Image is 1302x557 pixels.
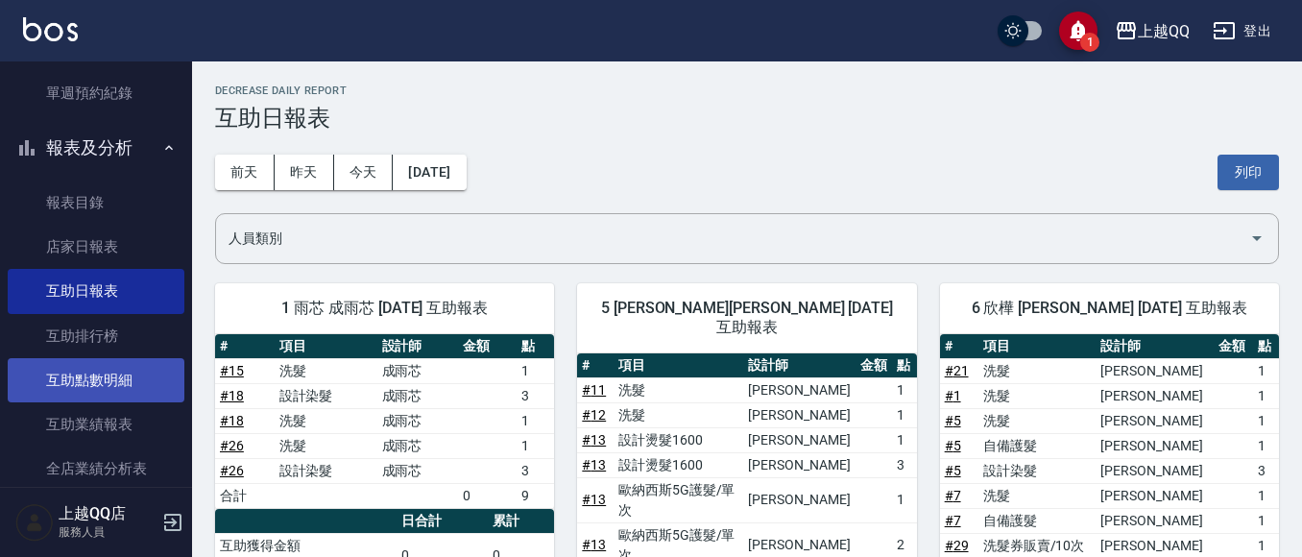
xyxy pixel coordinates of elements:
td: 洗髮 [275,408,377,433]
img: Logo [23,17,78,41]
td: [PERSON_NAME] [743,452,855,477]
h2: Decrease Daily Report [215,85,1279,97]
img: Person [15,503,54,542]
a: #7 [945,513,961,528]
td: 洗髮 [978,383,1096,408]
td: 成雨芯 [377,458,458,483]
th: # [215,334,275,359]
a: #26 [220,463,244,478]
td: 1 [517,433,554,458]
a: 報表目錄 [8,181,184,225]
a: 互助排行榜 [8,314,184,358]
a: #26 [220,438,244,453]
a: 互助日報表 [8,269,184,313]
a: 全店業績分析表 [8,447,184,491]
a: 互助業績報表 [8,402,184,447]
p: 服務人員 [59,523,157,541]
a: #5 [945,413,961,428]
td: 成雨芯 [377,383,458,408]
a: #18 [220,413,244,428]
th: # [940,334,978,359]
button: 今天 [334,155,394,190]
td: 洗髮 [614,402,744,427]
th: 設計師 [1096,334,1214,359]
th: 金額 [856,353,892,378]
td: 設計燙髮1600 [614,452,744,477]
td: 1 [517,358,554,383]
td: [PERSON_NAME] [1096,458,1214,483]
a: #18 [220,388,244,403]
td: 成雨芯 [377,358,458,383]
button: 登出 [1205,13,1279,49]
a: #12 [582,407,606,423]
th: 設計師 [377,334,458,359]
td: 1 [1253,358,1279,383]
td: 設計燙髮1600 [614,427,744,452]
td: [PERSON_NAME] [1096,408,1214,433]
td: 歐納西斯5G護髮/單次 [614,477,744,522]
td: 3 [517,458,554,483]
button: [DATE] [393,155,466,190]
input: 人員名稱 [224,222,1242,255]
button: Open [1242,223,1272,254]
td: 成雨芯 [377,408,458,433]
button: 列印 [1218,155,1279,190]
span: 5 [PERSON_NAME][PERSON_NAME] [DATE] 互助報表 [600,299,893,337]
td: 1 [1253,383,1279,408]
a: 單週預約紀錄 [8,71,184,115]
a: 互助點數明細 [8,358,184,402]
td: 1 [1253,433,1279,458]
td: [PERSON_NAME] [1096,383,1214,408]
td: 合計 [215,483,275,508]
td: 設計染髮 [275,458,377,483]
td: 3 [1253,458,1279,483]
td: 1 [517,408,554,433]
td: [PERSON_NAME] [743,377,855,402]
td: [PERSON_NAME] [743,477,855,522]
th: 金額 [1214,334,1252,359]
th: 點 [892,353,917,378]
td: 1 [1253,508,1279,533]
td: 洗髮 [978,358,1096,383]
span: 1 雨芯 成雨芯 [DATE] 互助報表 [238,299,531,318]
td: 洗髮 [978,483,1096,508]
a: #15 [220,363,244,378]
table: a dense table [215,334,554,509]
a: #13 [582,432,606,448]
button: 報表及分析 [8,123,184,173]
td: [PERSON_NAME] [743,427,855,452]
th: # [577,353,614,378]
td: 自備護髮 [978,433,1096,458]
td: 3 [892,452,917,477]
a: #13 [582,457,606,472]
th: 點 [1253,334,1279,359]
th: 日合計 [397,509,488,534]
a: #21 [945,363,969,378]
td: 洗髮 [614,377,744,402]
a: #13 [582,537,606,552]
td: 1 [1253,408,1279,433]
th: 累計 [488,509,554,534]
td: 3 [517,383,554,408]
td: 1 [1253,483,1279,508]
a: #5 [945,438,961,453]
th: 設計師 [743,353,855,378]
td: 1 [892,402,917,427]
a: #11 [582,382,606,398]
td: 1 [892,427,917,452]
td: 1 [892,377,917,402]
td: [PERSON_NAME] [743,402,855,427]
a: #29 [945,538,969,553]
button: 昨天 [275,155,334,190]
td: [PERSON_NAME] [1096,483,1214,508]
a: #5 [945,463,961,478]
td: 9 [517,483,554,508]
td: [PERSON_NAME] [1096,508,1214,533]
td: 洗髮 [275,358,377,383]
button: save [1059,12,1097,50]
th: 項目 [275,334,377,359]
button: 上越QQ [1107,12,1197,51]
td: [PERSON_NAME] [1096,358,1214,383]
a: 店家日報表 [8,225,184,269]
a: #7 [945,488,961,503]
